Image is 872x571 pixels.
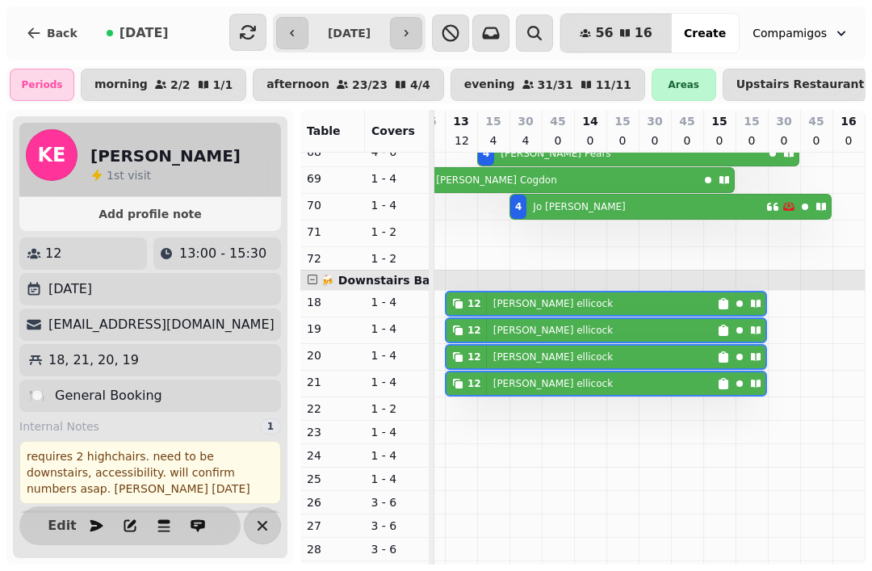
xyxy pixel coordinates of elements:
[616,132,629,149] p: 0
[776,113,791,129] p: 30
[371,401,423,417] p: 1 - 2
[19,441,281,504] div: requires 2 highchairs. need to be downstairs, accessibility. will confirm numbers asap. [PERSON_N...
[519,132,532,149] p: 4
[647,113,662,129] p: 30
[307,197,358,213] p: 70
[307,124,341,137] span: Table
[371,294,423,310] p: 1 - 4
[842,132,855,149] p: 0
[371,250,423,267] p: 1 - 2
[810,132,823,149] p: 0
[684,27,726,39] span: Create
[753,25,827,41] span: Compamigos
[614,113,630,129] p: 15
[371,321,423,337] p: 1 - 4
[352,79,388,90] p: 23 / 23
[307,170,358,187] p: 69
[467,324,481,337] div: 12
[371,197,423,213] p: 1 - 4
[371,541,423,557] p: 3 - 6
[538,79,573,90] p: 31 / 31
[307,401,358,417] p: 22
[582,113,597,129] p: 14
[371,494,423,510] p: 3 - 6
[743,19,859,48] button: Compamigos
[47,27,78,39] span: Back
[487,132,500,149] p: 4
[493,377,613,390] p: [PERSON_NAME] ellicock
[307,447,358,464] p: 24
[371,124,415,137] span: Covers
[55,386,162,405] p: General Booking
[307,294,358,310] p: 18
[119,27,169,40] span: [DATE]
[48,351,139,370] p: 18, 21, 20, 19
[736,78,865,91] p: Upstairs Restaurant
[307,374,358,390] p: 21
[841,113,856,129] p: 16
[451,69,645,101] button: evening31/3111/11
[485,113,501,129] p: 15
[533,200,625,213] p: Jo [PERSON_NAME]
[19,418,99,435] span: Internal Notes
[321,274,469,287] span: 🍻 Downstairs Bar Area
[464,78,515,91] p: evening
[170,79,191,90] p: 2 / 2
[371,224,423,240] p: 1 - 2
[307,321,358,337] p: 19
[808,113,824,129] p: 45
[745,132,758,149] p: 0
[371,374,423,390] p: 1 - 4
[371,170,423,187] p: 1 - 4
[550,113,565,129] p: 45
[483,147,489,160] div: 4
[744,113,759,129] p: 15
[10,69,74,101] div: Periods
[38,145,66,165] span: KE
[371,347,423,363] p: 1 - 4
[778,132,790,149] p: 0
[453,113,468,129] p: 13
[107,167,151,183] p: visit
[13,14,90,52] button: Back
[114,169,128,182] span: st
[501,147,610,160] p: [PERSON_NAME] Pears
[671,14,739,52] button: Create
[48,315,275,334] p: [EMAIL_ADDRESS][DOMAIN_NAME]
[371,447,423,464] p: 1 - 4
[551,132,564,149] p: 0
[371,518,423,534] p: 3 - 6
[436,174,556,187] p: [PERSON_NAME] Cogdon
[652,69,716,101] div: Areas
[266,78,329,91] p: afternoon
[260,418,281,435] div: 1
[681,132,694,149] p: 0
[410,79,430,90] p: 4 / 4
[39,208,262,220] span: Add profile note
[595,27,613,40] span: 56
[371,424,423,440] p: 1 - 4
[48,279,92,299] p: [DATE]
[518,113,533,129] p: 30
[52,519,72,532] span: Edit
[596,79,631,90] p: 11 / 11
[307,224,358,240] p: 71
[560,14,672,52] button: 5616
[307,541,358,557] p: 28
[213,79,233,90] p: 1 / 1
[467,351,481,363] div: 12
[29,386,45,405] p: 🍽️
[584,132,597,149] p: 0
[307,494,358,510] p: 26
[493,297,613,310] p: [PERSON_NAME] ellicock
[45,244,61,263] p: 12
[493,324,613,337] p: [PERSON_NAME] ellicock
[179,244,266,263] p: 13:00 - 15:30
[635,27,652,40] span: 16
[307,471,358,487] p: 25
[90,145,241,167] h2: [PERSON_NAME]
[713,132,726,149] p: 0
[648,132,661,149] p: 0
[107,169,114,182] span: 1
[711,113,727,129] p: 15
